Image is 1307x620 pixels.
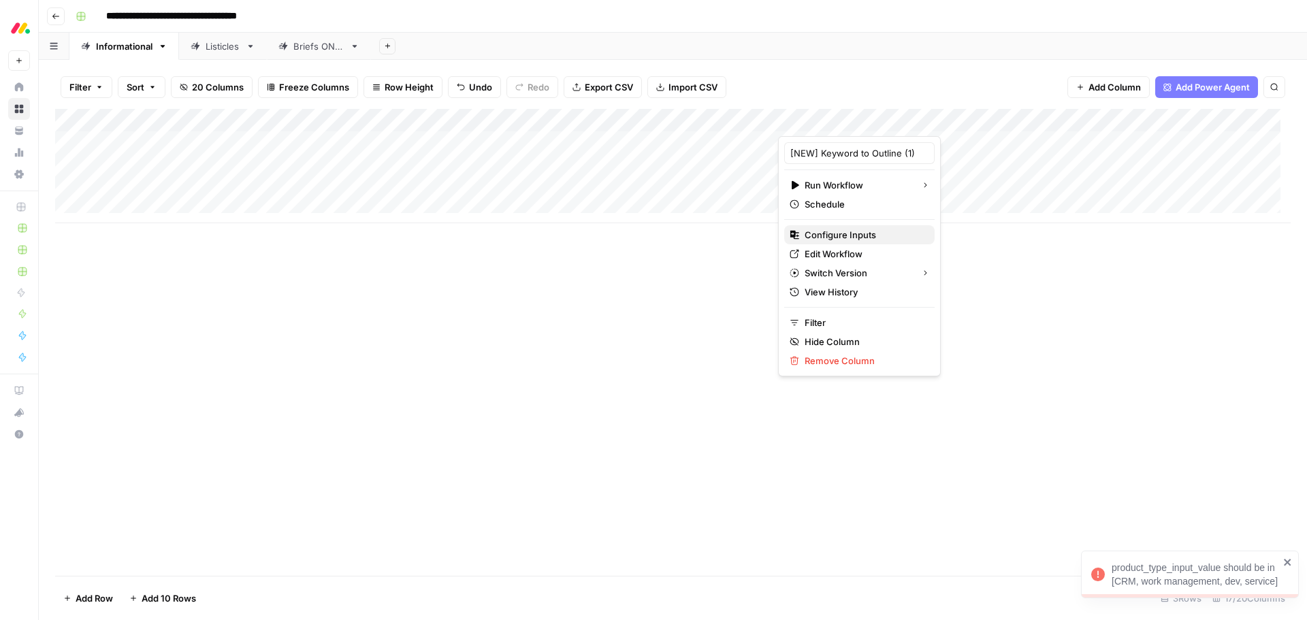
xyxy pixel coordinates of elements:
button: Import CSV [647,76,726,98]
a: Usage [8,142,30,163]
div: What's new? [9,402,29,423]
span: Schedule [805,197,924,211]
button: Sort [118,76,165,98]
span: Edit Workflow [805,247,924,261]
span: View History [805,285,924,299]
a: Home [8,76,30,98]
span: Add 10 Rows [142,591,196,605]
div: 17/20 Columns [1207,587,1291,609]
button: Workspace: Monday.com [8,11,30,45]
span: Add Power Agent [1176,80,1250,94]
div: Informational [96,39,152,53]
a: Briefs ONLY [267,33,371,60]
span: Undo [469,80,492,94]
a: Informational [69,33,179,60]
div: Briefs ONLY [293,39,344,53]
span: Filter [69,80,91,94]
span: Switch Version [805,266,910,280]
span: Add Column [1088,80,1141,94]
a: Browse [8,98,30,120]
a: Listicles [179,33,267,60]
button: Filter [61,76,112,98]
span: Row Height [385,80,434,94]
button: Freeze Columns [258,76,358,98]
button: 20 Columns [171,76,253,98]
span: Configure Inputs [805,228,924,242]
button: Help + Support [8,423,30,445]
a: AirOps Academy [8,380,30,402]
span: Redo [528,80,549,94]
button: Row Height [364,76,442,98]
span: Hide Column [805,335,924,348]
a: Settings [8,163,30,185]
button: close [1283,557,1293,568]
span: Filter [805,316,924,329]
button: Undo [448,76,501,98]
button: Add Power Agent [1155,76,1258,98]
span: Run Workflow [805,178,910,192]
button: Add Row [55,587,121,609]
button: Add Column [1067,76,1150,98]
span: Export CSV [585,80,633,94]
span: Import CSV [668,80,717,94]
span: Remove Column [805,354,924,368]
button: Add 10 Rows [121,587,204,609]
span: Sort [127,80,144,94]
button: What's new? [8,402,30,423]
span: 20 Columns [192,80,244,94]
div: product_type_input_value should be in [CRM, work management, dev, service] [1112,561,1279,588]
span: Freeze Columns [279,80,349,94]
img: Monday.com Logo [8,16,33,40]
span: Add Row [76,591,113,605]
button: Export CSV [564,76,642,98]
div: Listicles [206,39,240,53]
button: Redo [506,76,558,98]
div: 3 Rows [1155,587,1207,609]
a: Your Data [8,120,30,142]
